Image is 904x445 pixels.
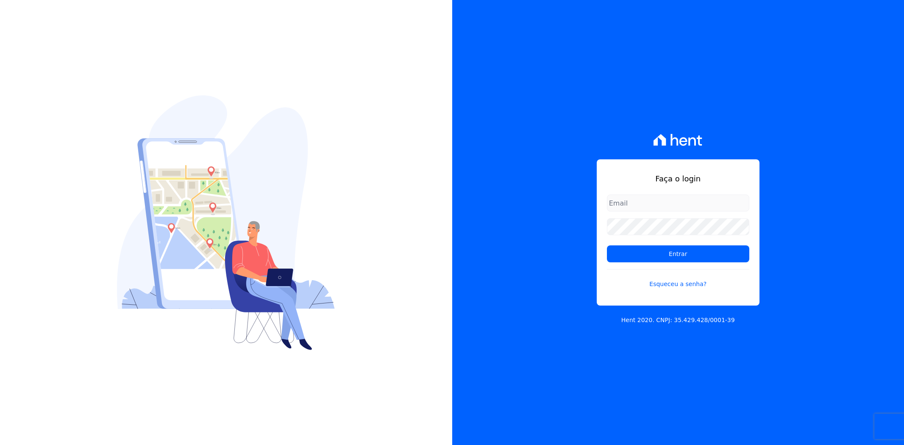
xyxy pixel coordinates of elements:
img: Login [117,95,335,350]
input: Email [607,195,749,211]
p: Hent 2020. CNPJ: 35.429.428/0001-39 [621,316,735,325]
input: Entrar [607,245,749,262]
h1: Faça o login [607,173,749,184]
a: Esqueceu a senha? [607,269,749,289]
